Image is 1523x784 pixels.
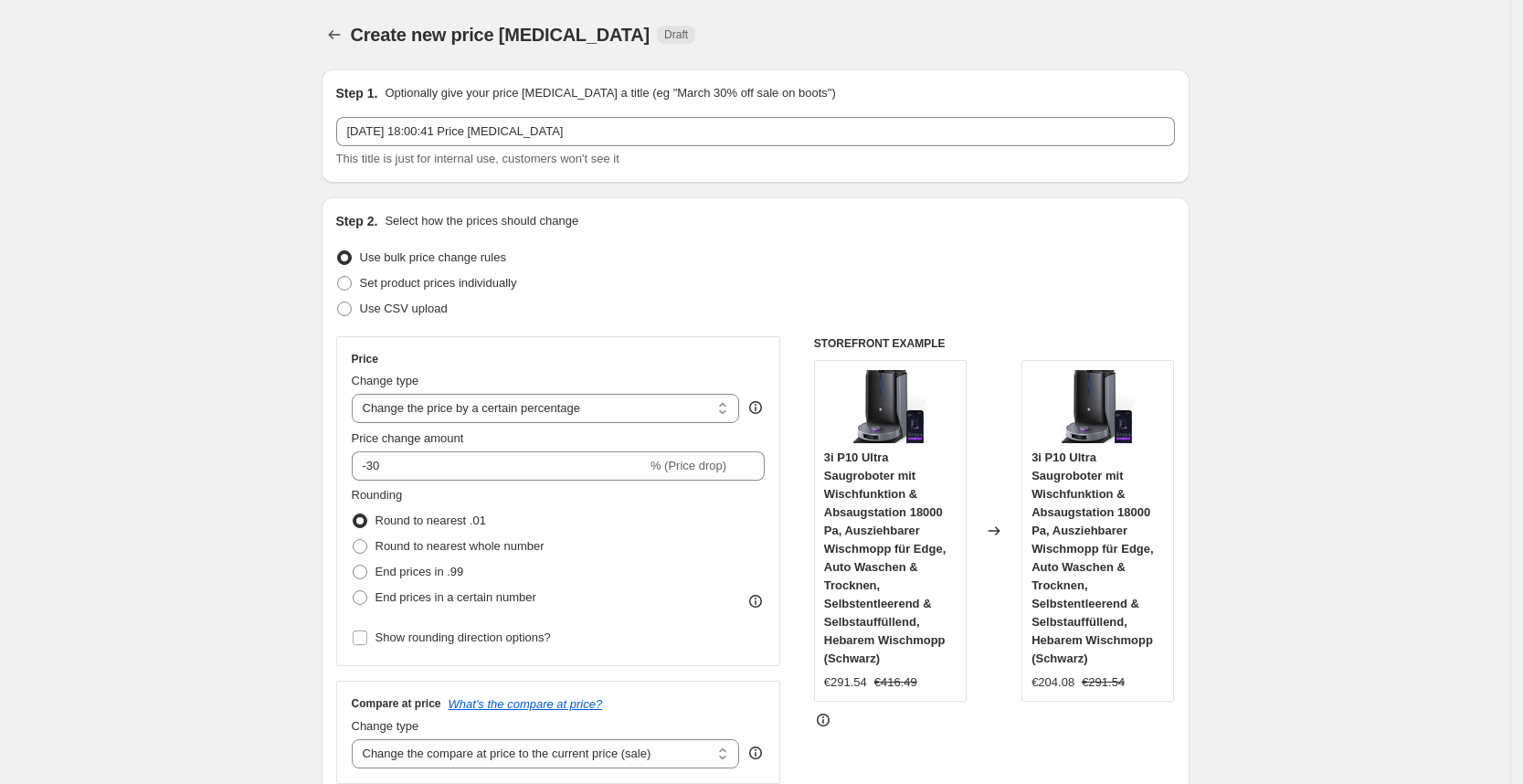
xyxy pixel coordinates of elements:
[360,302,448,315] span: Use CSV upload
[746,744,765,762] div: help
[375,514,486,527] span: Round to nearest .01
[336,152,619,165] span: This title is just for internal use, customers won't see it
[814,336,1175,351] h6: STOREFRONT EXAMPLE
[360,250,506,264] span: Use bulk price change rules
[824,450,947,665] span: 3i P10 Ultra Saugroboter mit Wischfunktion & Absaugstation 18000 Pa, Ausziehbarer Wischmopp für E...
[336,84,378,102] h2: Step 1.
[352,719,419,733] span: Change type
[352,352,378,366] h3: Price
[375,590,536,604] span: End prices in a certain number
[322,22,347,48] button: Price change jobs
[375,539,545,553] span: Round to nearest whole number
[664,27,688,42] span: Draft
[650,459,726,472] span: % (Price drop)
[824,673,867,692] div: €291.54
[853,370,926,443] img: 61udFrZDhqL._AC_SL1500_433b854c-322a-447c-9d73-91f5b30b8dda_80x.jpg
[336,117,1175,146] input: 30% off holiday sale
[385,84,835,102] p: Optionally give your price [MEDICAL_DATA] a title (eg "March 30% off sale on boots")
[375,630,551,644] span: Show rounding direction options?
[874,673,917,692] strike: €416.49
[1031,673,1074,692] div: €204.08
[1062,370,1135,443] img: 61udFrZDhqL._AC_SL1500_433b854c-322a-447c-9d73-91f5b30b8dda_80x.jpg
[336,212,378,230] h2: Step 2.
[360,276,517,290] span: Set product prices individually
[746,398,765,417] div: help
[352,374,419,387] span: Change type
[352,431,464,445] span: Price change amount
[385,212,578,230] p: Select how the prices should change
[352,451,647,481] input: -15
[449,697,603,711] button: What's the compare at price?
[375,565,464,578] span: End prices in .99
[1082,673,1125,692] strike: €291.54
[352,488,403,502] span: Rounding
[1031,450,1154,665] span: 3i P10 Ultra Saugroboter mit Wischfunktion & Absaugstation 18000 Pa, Ausziehbarer Wischmopp für E...
[351,25,650,45] span: Create new price [MEDICAL_DATA]
[352,696,441,711] h3: Compare at price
